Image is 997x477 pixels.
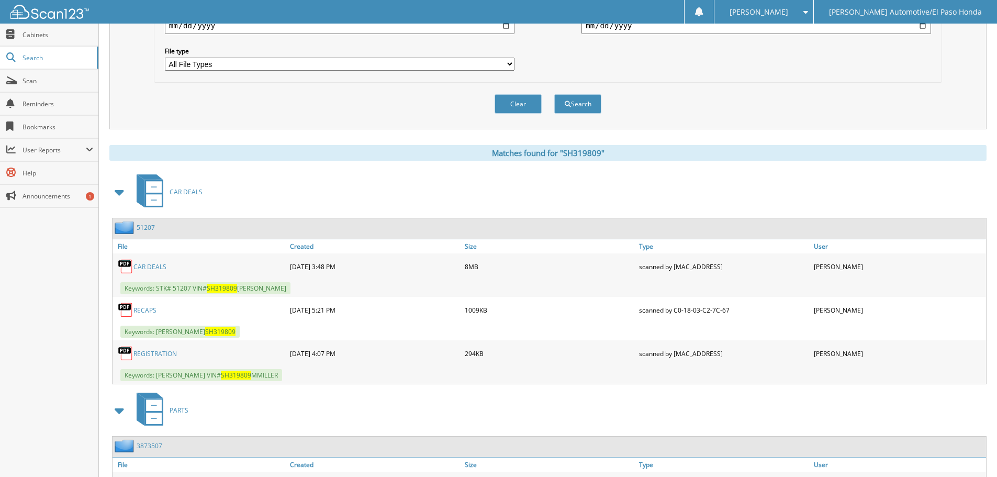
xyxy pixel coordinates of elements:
button: Clear [495,94,542,114]
span: Help [23,169,93,178]
span: SH319809 [207,284,237,293]
a: File [113,239,287,253]
span: Scan [23,76,93,85]
div: scanned by [MAC_ADDRESS] [636,343,811,364]
a: Size [462,239,637,253]
div: [DATE] 3:48 PM [287,256,462,277]
a: PARTS [130,390,188,431]
img: PDF.png [118,259,133,274]
img: PDF.png [118,302,133,318]
div: scanned by [MAC_ADDRESS] [636,256,811,277]
span: SH319809 [221,371,251,380]
input: end [581,17,931,34]
div: Matches found for "SH319809" [109,145,987,161]
a: Created [287,239,462,253]
img: PDF.png [118,346,133,361]
div: scanned by C0-18-03-C2-7C-67 [636,299,811,320]
a: Type [636,239,811,253]
input: start [165,17,514,34]
a: REGISTRATION [133,349,177,358]
div: [DATE] 5:21 PM [287,299,462,320]
a: 51207 [137,223,155,232]
div: [PERSON_NAME] [811,256,986,277]
span: [PERSON_NAME] Automotive/El Paso Honda [829,9,982,15]
div: 1009KB [462,299,637,320]
button: Search [554,94,601,114]
span: Bookmarks [23,123,93,131]
img: folder2.png [115,439,137,452]
span: User Reports [23,146,86,154]
div: 294KB [462,343,637,364]
img: scan123-logo-white.svg [10,5,89,19]
span: Keywords: STK# 51207 VIN# [PERSON_NAME] [120,282,290,294]
a: RECAPS [133,306,156,315]
div: 8MB [462,256,637,277]
span: SH319809 [205,327,236,336]
span: [PERSON_NAME] [730,9,788,15]
a: Size [462,458,637,472]
a: File [113,458,287,472]
span: Cabinets [23,30,93,39]
span: Search [23,53,92,62]
span: CAR DEALS [170,187,203,196]
a: CAR DEALS [130,171,203,213]
a: Created [287,458,462,472]
div: 1 [86,192,94,201]
a: User [811,458,986,472]
div: [PERSON_NAME] [811,343,986,364]
a: Type [636,458,811,472]
a: CAR DEALS [133,262,166,271]
span: Keywords: [PERSON_NAME] VIN# MMILLER [120,369,282,381]
div: [PERSON_NAME] [811,299,986,320]
a: User [811,239,986,253]
span: Announcements [23,192,93,201]
div: [DATE] 4:07 PM [287,343,462,364]
span: Keywords: [PERSON_NAME] [120,326,240,338]
span: Reminders [23,99,93,108]
span: PARTS [170,406,188,415]
img: folder2.png [115,221,137,234]
a: 3873507 [137,441,162,450]
label: File type [165,47,514,56]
